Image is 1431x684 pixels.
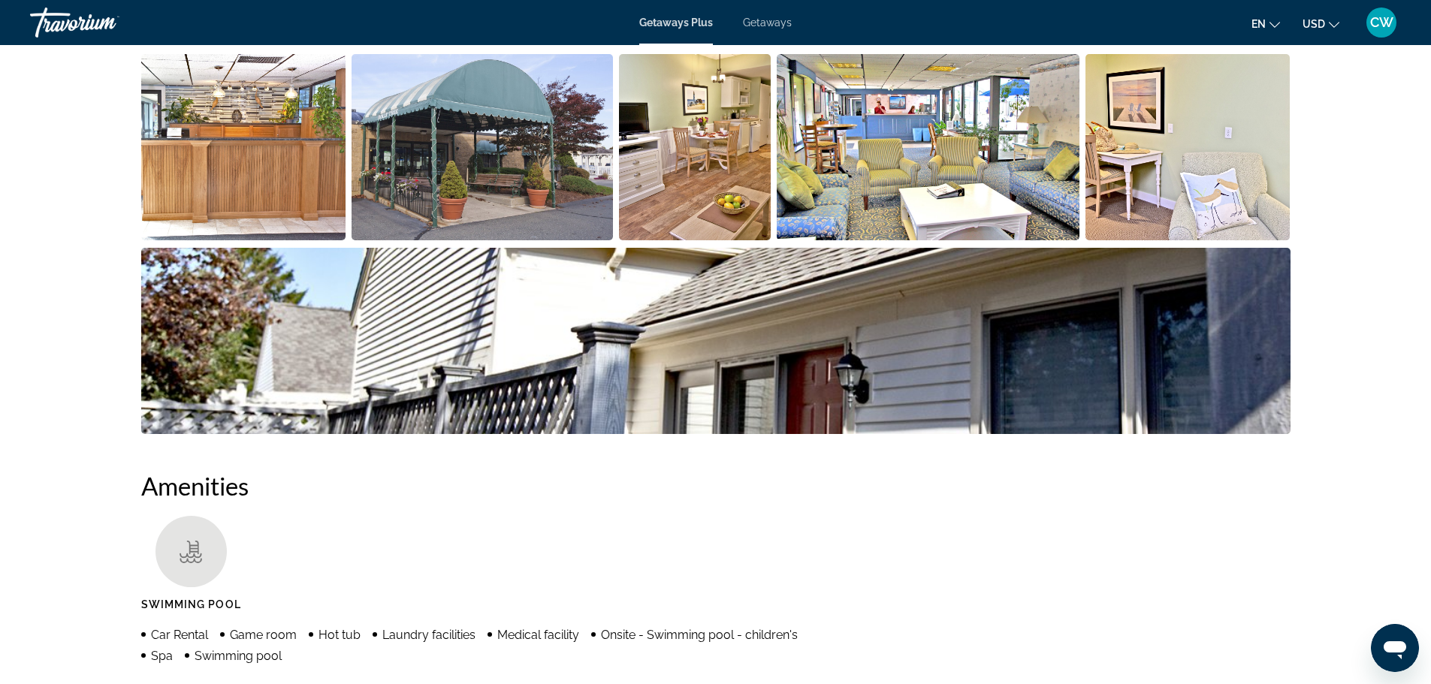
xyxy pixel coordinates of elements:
h2: Amenities [141,471,1291,501]
a: Getaways [743,17,792,29]
span: en [1251,18,1266,30]
button: User Menu [1362,7,1401,38]
button: Change language [1251,13,1280,35]
button: Open full-screen image slider [619,53,771,241]
a: Getaways Plus [639,17,713,29]
span: Hot tub [319,628,361,642]
span: Medical facility [497,628,579,642]
button: Open full-screen image slider [777,53,1079,241]
span: Game room [230,628,297,642]
button: Open full-screen image slider [141,247,1291,435]
button: Open full-screen image slider [352,53,613,241]
button: Open full-screen image slider [141,53,346,241]
span: Onsite - Swimming pool - children's [601,628,798,642]
span: Laundry facilities [382,628,475,642]
span: Spa [151,649,173,663]
button: Open full-screen image slider [1085,53,1291,241]
span: USD [1303,18,1325,30]
a: Travorium [30,3,180,42]
span: Swimming pool [195,649,282,663]
span: CW [1370,15,1393,30]
iframe: Button to launch messaging window [1371,624,1419,672]
span: Swimming Pool [141,598,241,610]
button: Change currency [1303,13,1339,35]
span: Car Rental [151,628,208,642]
